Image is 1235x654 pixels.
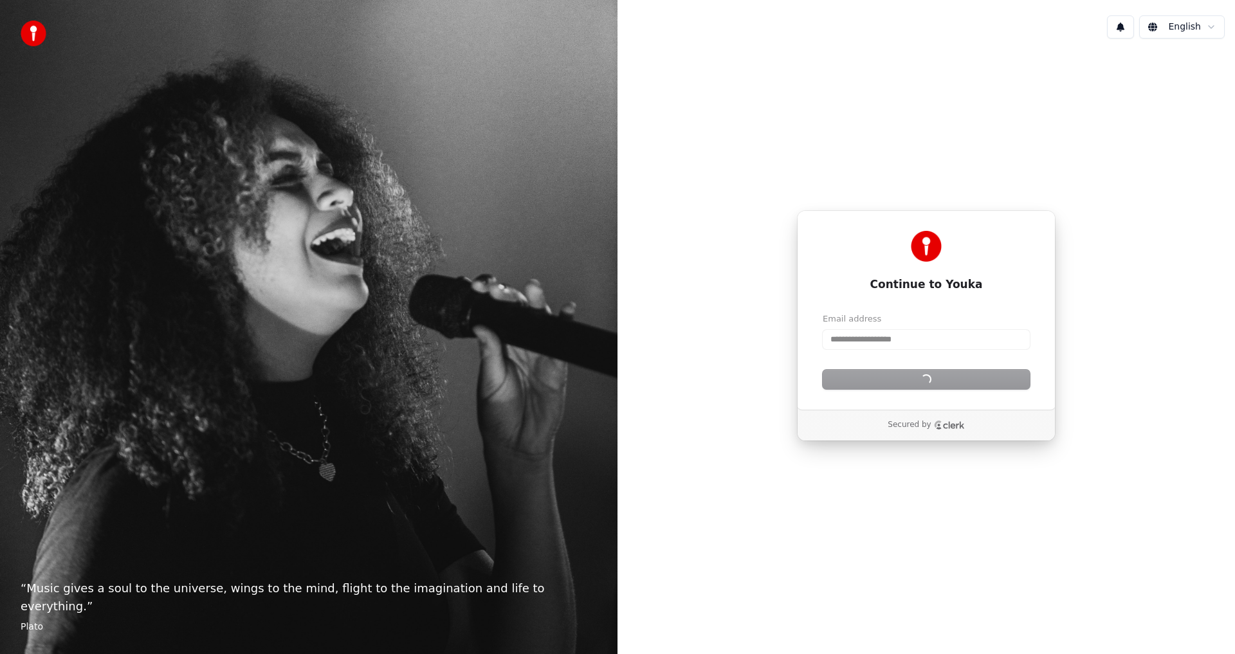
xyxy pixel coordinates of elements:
[888,420,931,430] p: Secured by
[21,621,597,633] footer: Plato
[823,277,1030,293] h1: Continue to Youka
[911,231,942,262] img: Youka
[934,421,965,430] a: Clerk logo
[21,21,46,46] img: youka
[21,579,597,615] p: “ Music gives a soul to the universe, wings to the mind, flight to the imagination and life to ev...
